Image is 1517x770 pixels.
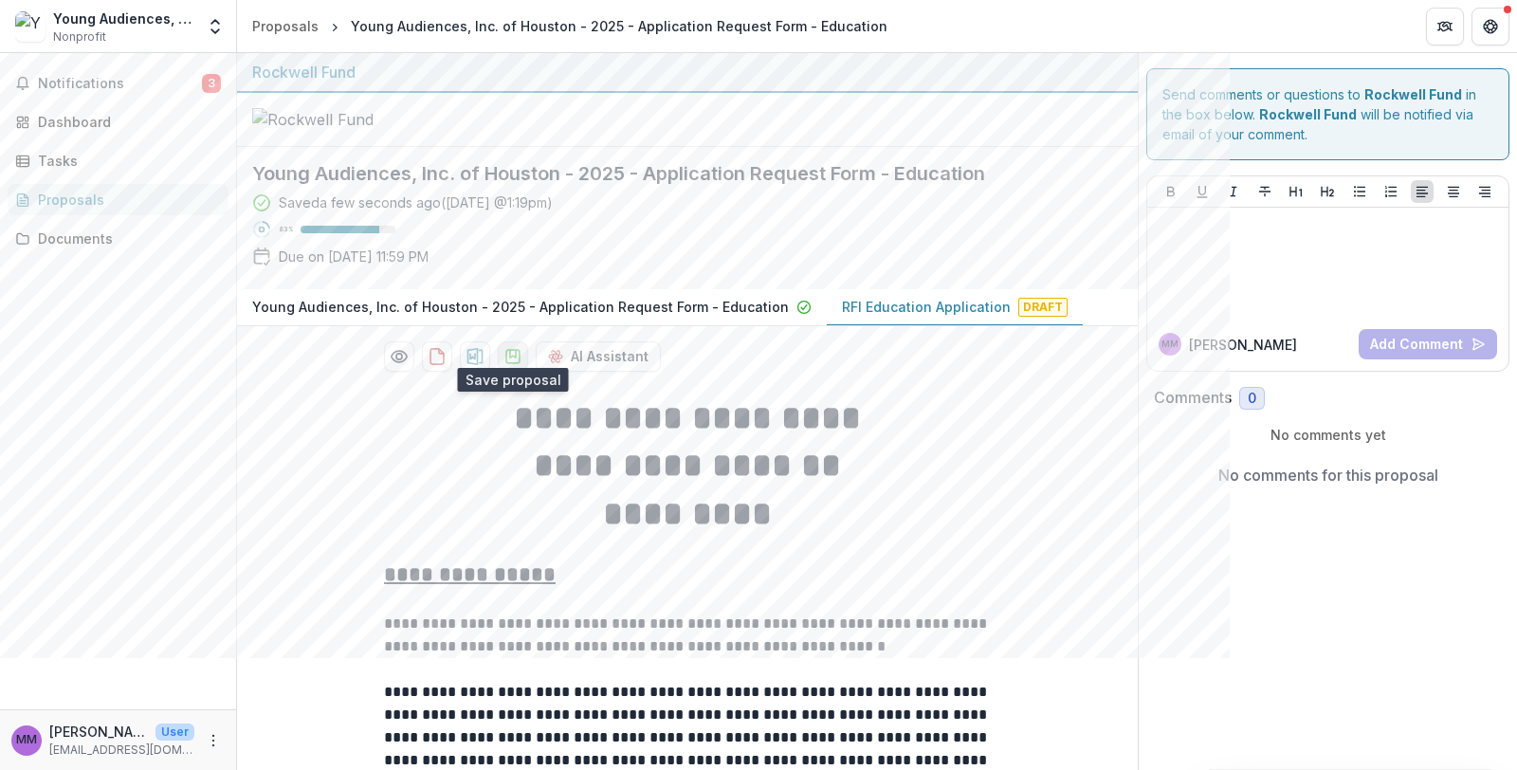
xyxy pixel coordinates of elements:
img: Young Audiences, Inc. of Houston [15,11,46,42]
button: Partners [1426,8,1464,46]
div: Mary Mettenbrink [1161,339,1179,349]
p: No comments for this proposal [1218,464,1438,486]
button: Bullet List [1348,180,1371,203]
div: Send comments or questions to in the box below. will be notified via email of your comment. [1146,68,1509,160]
button: AI Assistant [536,341,661,372]
img: Rockwell Fund [252,108,442,131]
a: Documents [8,223,228,254]
div: Saved a few seconds ago ( [DATE] @ 1:19pm ) [279,192,553,212]
button: Strike [1253,180,1276,203]
div: Documents [38,229,213,248]
p: [PERSON_NAME] [49,722,148,742]
a: Dashboard [8,106,228,137]
p: Young Audiences, Inc. of Houston - 2025 - Application Request Form - Education [252,297,789,317]
span: 0 [1248,391,1256,407]
div: Proposals [38,190,213,210]
div: Young Audiences, Inc. of [GEOGRAPHIC_DATA] [53,9,194,28]
button: Heading 2 [1316,180,1339,203]
button: More [202,729,225,752]
button: download-proposal [422,341,452,372]
div: Mary Mettenbrink [16,734,37,746]
button: Bold [1160,180,1182,203]
div: Young Audiences, Inc. of Houston - 2025 - Application Request Form - Education [351,16,887,36]
p: No comments yet [1154,425,1502,445]
strong: Rockwell Fund [1259,106,1357,122]
p: Due on [DATE] 11:59 PM [279,247,429,266]
button: Preview baf2fcdd-ec72-4f4c-b88d-5185b0170123-1.pdf [384,341,414,372]
button: Ordered List [1380,180,1402,203]
div: Rockwell Fund [252,61,1123,83]
button: Italicize [1222,180,1245,203]
a: Proposals [245,12,326,40]
button: Underline [1191,180,1214,203]
p: 83 % [279,223,293,236]
div: Tasks [38,151,213,171]
h2: Young Audiences, Inc. of Houston - 2025 - Application Request Form - Education [252,162,1092,185]
span: Notifications [38,76,202,92]
span: Nonprofit [53,28,106,46]
button: Heading 1 [1285,180,1307,203]
span: Draft [1018,298,1068,317]
button: Notifications3 [8,68,228,99]
a: Tasks [8,145,228,176]
button: download-proposal [498,341,528,372]
button: Align Right [1473,180,1496,203]
p: [EMAIL_ADDRESS][DOMAIN_NAME] [49,742,194,759]
button: download-proposal [460,341,490,372]
div: Proposals [252,16,319,36]
button: Align Center [1442,180,1465,203]
button: Add Comment [1359,329,1497,359]
h2: Comments [1154,389,1232,407]
a: Proposals [8,184,228,215]
nav: breadcrumb [245,12,895,40]
p: [PERSON_NAME] [1189,335,1297,355]
strong: Rockwell Fund [1364,86,1462,102]
button: Get Help [1471,8,1509,46]
p: RFI Education Application [842,297,1011,317]
div: Dashboard [38,112,213,132]
p: User [155,724,194,741]
button: Open entity switcher [202,8,228,46]
button: Align Left [1411,180,1434,203]
span: 3 [202,74,221,93]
